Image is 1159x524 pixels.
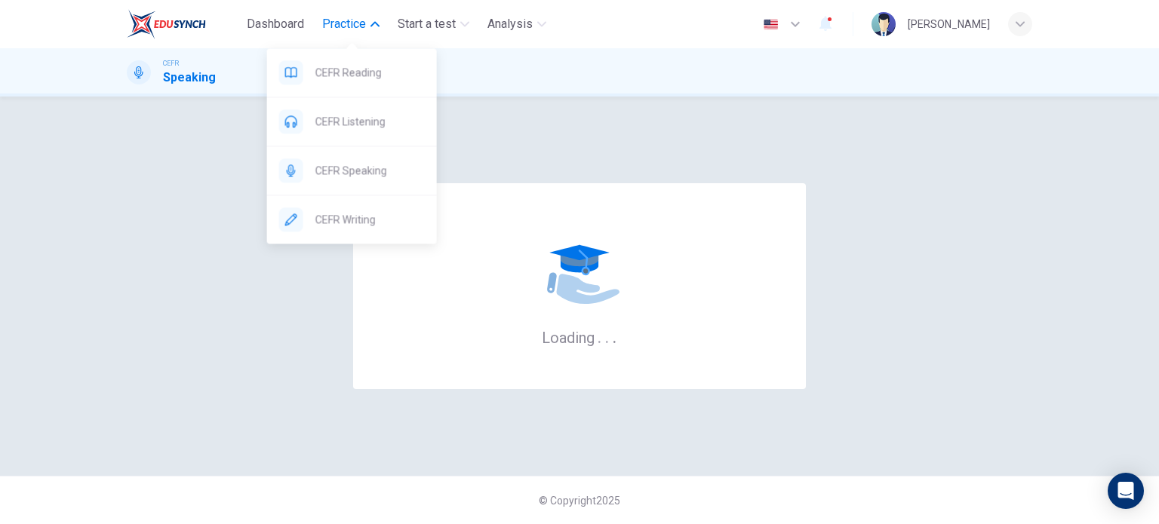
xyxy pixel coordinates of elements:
[604,323,610,348] h6: .
[481,11,552,38] button: Analysis
[315,63,425,81] span: CEFR Reading
[487,15,533,33] span: Analysis
[127,9,206,39] img: EduSynch logo
[315,161,425,179] span: CEFR Speaking
[1108,473,1144,509] div: Open Intercom Messenger
[612,323,617,348] h6: .
[322,15,366,33] span: Practice
[908,15,990,33] div: [PERSON_NAME]
[315,210,425,228] span: CEFR Writing
[163,69,216,87] h1: Speaking
[398,15,456,33] span: Start a test
[127,9,241,39] a: EduSynch logo
[315,112,425,130] span: CEFR Listening
[247,15,304,33] span: Dashboard
[872,12,896,36] img: Profile picture
[316,11,386,38] button: Practice
[392,11,475,38] button: Start a test
[267,146,437,195] div: CEFR Speaking
[597,323,602,348] h6: .
[267,195,437,244] div: CEFR Writing
[761,19,780,30] img: en
[267,97,437,146] div: CEFR Listening
[542,327,617,347] h6: Loading
[267,48,437,97] div: CEFR Reading
[539,495,620,507] span: © Copyright 2025
[163,58,179,69] span: CEFR
[241,11,310,38] button: Dashboard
